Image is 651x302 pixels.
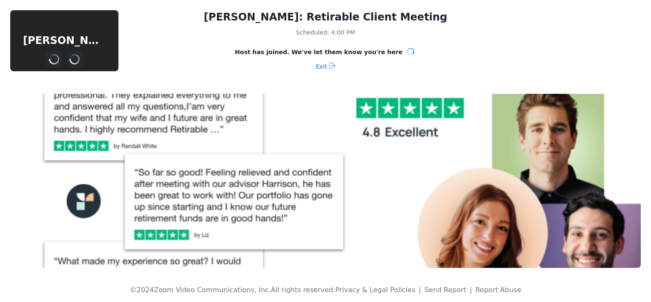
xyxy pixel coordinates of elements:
[316,60,335,73] button: Exit
[10,94,641,268] img: waiting room background
[130,286,136,294] span: ©
[335,286,415,294] a: Privacy & Legal Policies
[235,48,402,56] span: Host has joined. We've let them know you're here
[316,60,327,73] span: Exit
[128,27,523,38] div: Scheduled: 4:00 PM
[128,10,523,24] div: [PERSON_NAME]: Retirable Client Meeting
[424,285,466,295] button: Send Report
[66,51,83,68] button: Stop Video
[271,286,335,294] span: All rights reserved.
[10,33,118,48] div: [PERSON_NAME] & [PERSON_NAME]
[470,286,472,294] span: |
[154,286,271,294] span: Zoom Video Communications, Inc.
[136,286,154,294] span: 2024
[419,286,421,294] span: |
[46,51,63,68] button: Mute
[475,285,521,295] button: Report Abuse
